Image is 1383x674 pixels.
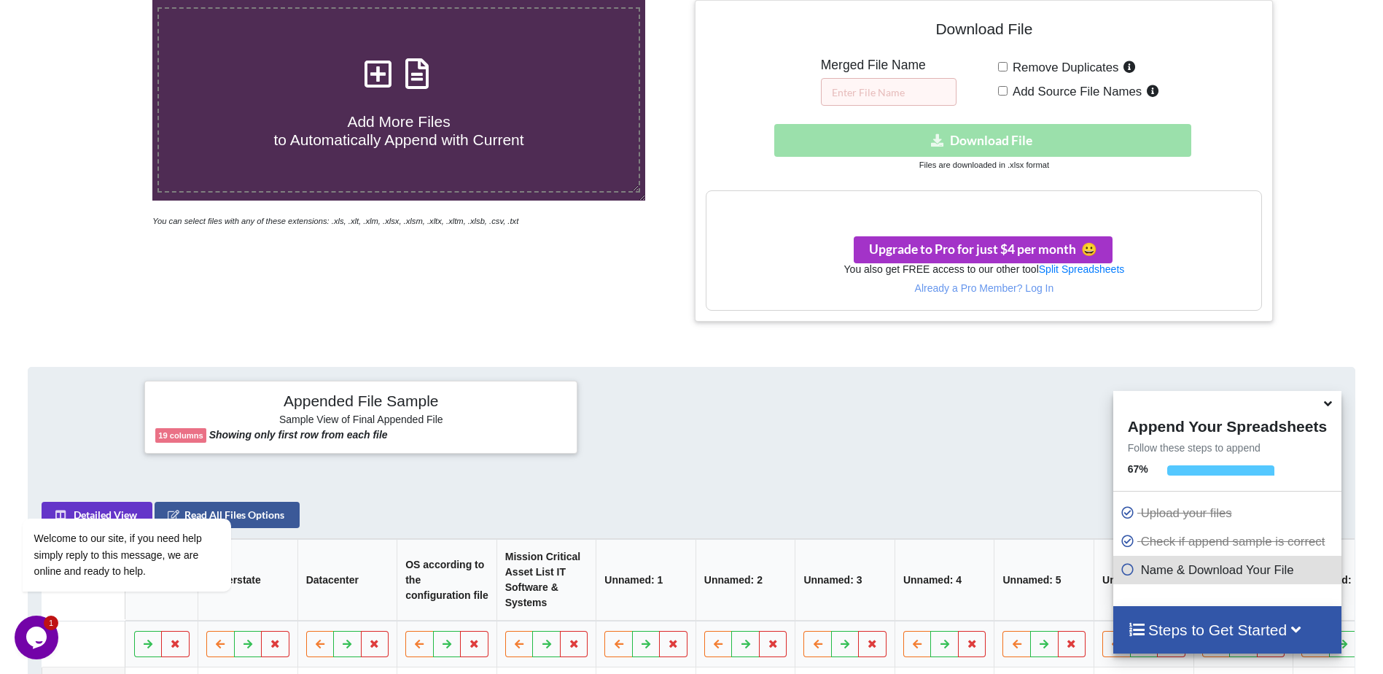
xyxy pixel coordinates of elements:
th: Unnamed: 3 [795,540,895,621]
th: Unnamed: 5 [994,540,1094,621]
p: Check if append sample is correct [1121,532,1338,551]
b: Showing only first row from each file [209,429,388,441]
p: Upload your files [1121,504,1338,522]
h4: Appended File Sample [155,392,566,412]
span: smile [1076,241,1097,257]
p: Follow these steps to append [1113,441,1341,455]
th: Unnamed: 4 [895,540,994,621]
input: Enter File Name [821,78,957,106]
th: Unnamed: 6 [1094,540,1193,621]
span: Add More Files to Automatically Append with Current [273,113,523,148]
h5: Merged File Name [821,58,957,73]
h4: Download File [706,11,1262,53]
h4: Steps to Get Started [1128,621,1327,639]
iframe: chat widget [15,616,61,659]
p: Name & Download Your File [1121,561,1338,579]
a: Split Spreadsheets [1039,263,1125,275]
small: Files are downloaded in .xlsx format [919,160,1049,169]
th: Unnamed: 2 [696,540,795,621]
h6: You also get FREE access to our other tool [706,263,1261,276]
i: You can select files with any of these extensions: .xls, .xlt, .xlm, .xlsx, .xlsm, .xltx, .xltm, ... [152,217,518,225]
span: Add Source File Names [1008,85,1142,98]
th: OS according to the configuration file [397,540,496,621]
iframe: chat widget [15,387,277,608]
th: Unnamed: 1 [596,540,696,621]
h6: Sample View of Final Appended File [155,414,566,428]
p: Already a Pro Member? Log In [706,281,1261,295]
span: Upgrade to Pro for just $4 per month [869,241,1097,257]
h4: Append Your Spreadsheets [1113,414,1341,435]
th: Mission Critical Asset List IT Software & Systems [496,540,596,621]
h3: Your files are more than 1 MB [706,198,1261,214]
span: Remove Duplicates [1008,61,1119,74]
th: Datacenter [297,540,397,621]
button: Upgrade to Pro for just $4 per monthsmile [854,236,1113,263]
b: 67 % [1128,463,1148,475]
